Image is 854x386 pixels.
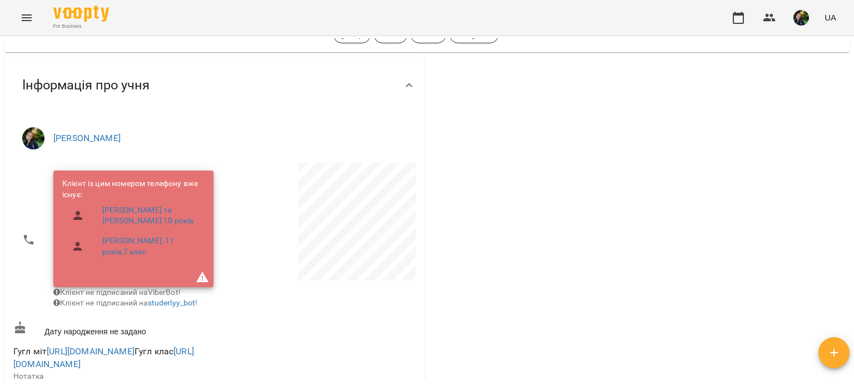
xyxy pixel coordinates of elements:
button: UA [820,7,841,28]
span: For Business [53,23,109,30]
span: Інформація про учня [22,77,150,94]
div: Інформація про учня [4,57,425,114]
div: Дату народження не задано [11,319,215,339]
span: UA [825,12,836,23]
img: Voopty Logo [53,6,109,22]
img: 8d1dcb6868e5a1856202e452063752e6.jpg [793,10,809,26]
a: [PERSON_NAME], 11 років,7 клас [102,235,196,257]
img: Білик Дарина Олегівна [22,127,44,149]
ul: Клієнт із цим номером телефону вже існує: [62,178,205,266]
p: Нотатка [13,371,212,382]
span: Клієнт не підписаний на ! [53,298,198,307]
span: Гугл міт Гугл клас [13,346,194,370]
a: [URL][DOMAIN_NAME] [47,346,135,357]
button: Menu [13,4,40,31]
a: [PERSON_NAME] та [PERSON_NAME] 10 років [102,205,196,227]
a: studerlyy_bot [148,298,196,307]
a: [PERSON_NAME] [53,133,121,143]
span: Клієнт не підписаний на ViberBot! [53,288,181,297]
